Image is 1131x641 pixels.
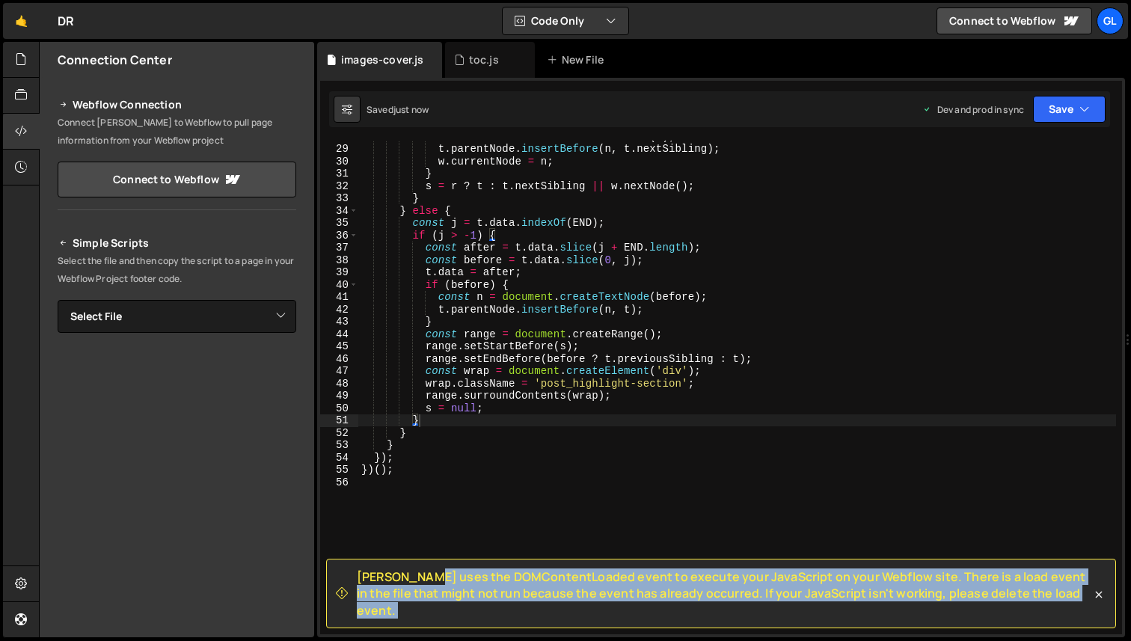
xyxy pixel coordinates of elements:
[341,52,423,67] div: images-cover.js
[547,52,610,67] div: New File
[320,464,358,476] div: 55
[320,254,358,267] div: 38
[937,7,1092,34] a: Connect to Webflow
[1033,96,1106,123] button: Save
[58,234,296,252] h2: Simple Scripts
[320,328,358,341] div: 44
[320,242,358,254] div: 37
[320,266,358,279] div: 39
[320,304,358,316] div: 42
[320,168,358,180] div: 31
[320,291,358,304] div: 41
[320,192,358,205] div: 33
[58,252,296,288] p: Select the file and then copy the script to a page in your Webflow Project footer code.
[58,114,296,150] p: Connect [PERSON_NAME] to Webflow to pull page information from your Webflow project
[320,143,358,156] div: 29
[1097,7,1124,34] a: Gl
[320,156,358,168] div: 30
[367,103,429,116] div: Saved
[320,205,358,218] div: 34
[320,230,358,242] div: 36
[320,365,358,378] div: 47
[58,96,296,114] h2: Webflow Connection
[58,502,298,637] iframe: YouTube video player
[58,52,172,68] h2: Connection Center
[58,358,298,492] iframe: YouTube video player
[320,180,358,193] div: 32
[58,12,74,30] div: DR
[320,217,358,230] div: 35
[320,279,358,292] div: 40
[320,316,358,328] div: 43
[320,414,358,427] div: 51
[320,378,358,390] div: 48
[58,162,296,197] a: Connect to Webflow
[503,7,628,34] button: Code Only
[320,427,358,440] div: 52
[320,353,358,366] div: 46
[469,52,499,67] div: toc.js
[393,103,429,116] div: just now
[3,3,40,39] a: 🤙
[320,402,358,415] div: 50
[320,476,358,489] div: 56
[320,452,358,464] div: 54
[357,568,1091,619] span: [PERSON_NAME] uses the DOMContentLoaded event to execute your JavaScript on your Webflow site. Th...
[922,103,1024,116] div: Dev and prod in sync
[320,340,358,353] div: 45
[320,439,358,452] div: 53
[320,390,358,402] div: 49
